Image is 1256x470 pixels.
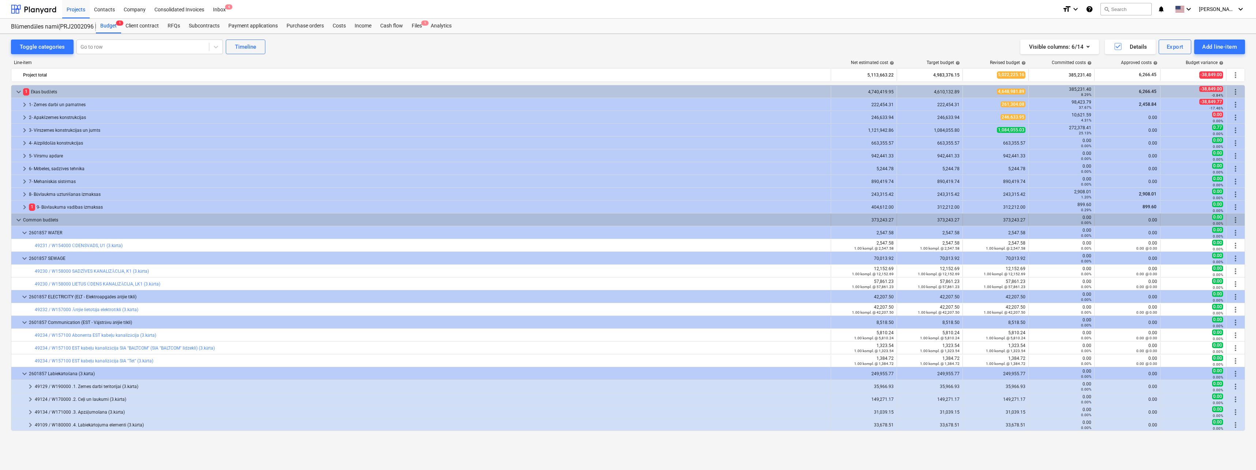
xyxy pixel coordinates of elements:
[900,115,960,120] div: 246,633.94
[1231,382,1240,391] span: More actions
[1098,256,1157,261] div: 0.00
[1231,113,1240,122] span: More actions
[14,87,23,96] span: keyboard_arrow_down
[984,285,1025,289] small: 1.00 kompl. @ 57,861.23
[20,203,29,212] span: keyboard_arrow_right
[1032,279,1091,289] div: 0.00
[163,19,184,33] a: RFQs
[1138,72,1157,78] span: 6,266.45
[1032,164,1091,174] div: 0.00
[1231,318,1240,327] span: More actions
[1081,259,1091,263] small: 0.00%
[23,88,29,95] span: 1
[1186,60,1223,65] div: Budget variance
[1098,266,1157,276] div: 0.00
[1231,177,1240,186] span: More actions
[1231,164,1240,173] span: More actions
[834,230,894,235] div: 2,547.58
[1081,195,1091,199] small: 1.20%
[1213,221,1223,225] small: 0.00%
[1098,294,1157,299] div: 0.00
[121,19,163,33] a: Client contract
[918,310,960,314] small: 1.00 kompl. @ 42,207.50
[1062,5,1071,14] i: format_size
[1212,227,1223,233] span: 0.00
[1231,254,1240,263] span: More actions
[900,240,960,251] div: 2,547.58
[1081,246,1091,250] small: 0.00%
[1231,126,1240,135] span: More actions
[900,89,960,94] div: 4,610,132.89
[1098,230,1157,235] div: 0.00
[1081,285,1091,289] small: 0.00%
[20,292,29,301] span: keyboard_arrow_down
[1210,106,1223,110] small: -17.46%
[900,217,960,223] div: 373,243.27
[1213,247,1223,251] small: 0.00%
[900,179,960,184] div: 890,419.74
[1199,6,1236,12] span: [PERSON_NAME]
[834,141,894,146] div: 663,355.57
[35,358,153,363] a: 49234 / W157100 EST kabeļu kanalizācija SIA "Tet" (3.kārta)
[1212,163,1223,169] span: 0.00
[1098,217,1157,223] div: 0.00
[834,128,894,133] div: 1,121,942.86
[1212,304,1223,310] span: 0.00
[1213,196,1223,200] small: 0.00%
[1199,99,1223,105] span: -38,849.77
[954,61,960,65] span: help
[854,246,894,250] small: 1.00 kompl. @ 2,547.58
[26,421,35,429] span: keyboard_arrow_right
[35,281,160,287] a: 49230 / W158000 LIETUS ŪDENS KANALIZĀCIJA, LK1 (3.kārta)
[1218,61,1223,65] span: help
[834,294,894,299] div: 42,207.50
[966,166,1025,171] div: 5,244.78
[20,100,29,109] span: keyboard_arrow_right
[35,346,215,351] a: 49234 / W157100 EST kabeļu kanalizācija SIA "BALTCOM" (SIA "BALTCOM" līdzekli) (3.kārta)
[1212,253,1223,258] span: 0.00
[1136,246,1157,250] small: 0.00 @ 0.00
[20,164,29,173] span: keyboard_arrow_right
[1231,280,1240,288] span: More actions
[1213,170,1223,174] small: 0.00%
[426,19,456,33] a: Analytics
[900,230,960,235] div: 2,547.58
[997,71,1025,78] span: 5,022,225.16
[1231,408,1240,417] span: More actions
[834,166,894,171] div: 5,244.78
[224,19,282,33] a: Payment applications
[900,266,960,276] div: 12,152.69
[966,141,1025,146] div: 663,355.57
[1231,216,1240,224] span: More actions
[1032,215,1091,225] div: 0.00
[900,102,960,107] div: 222,454.31
[1032,151,1091,161] div: 0.00
[1231,344,1240,352] span: More actions
[1213,260,1223,264] small: 0.00%
[116,20,123,26] span: 1
[1212,265,1223,271] span: 0.00
[918,272,960,276] small: 1.00 kompl. @ 12,152.69
[900,294,960,299] div: 42,207.50
[1032,176,1091,187] div: 0.00
[966,294,1025,299] div: 42,207.50
[888,61,894,65] span: help
[966,279,1025,289] div: 57,861.23
[29,204,35,210] span: 1
[226,40,265,54] button: Timeline
[1213,273,1223,277] small: 0.00%
[1081,221,1091,225] small: 0.00%
[1086,5,1093,14] i: Knowledge base
[1032,100,1091,110] div: 98,423.79
[407,19,426,33] div: Files
[1212,214,1223,220] span: 0.00
[29,99,828,111] div: 1- Zemes darbi un pamatnes
[1136,272,1157,276] small: 0.00 @ 0.00
[1032,292,1091,302] div: 0.00
[14,216,23,224] span: keyboard_arrow_down
[1213,145,1223,149] small: 0.00%
[852,285,894,289] small: 1.00 kompl. @ 57,861.23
